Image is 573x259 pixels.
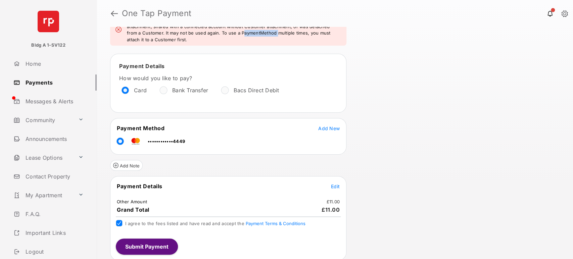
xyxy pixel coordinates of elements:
[234,87,279,94] label: Bacs Direct Debit
[122,9,192,17] strong: One Tap Payment
[318,125,340,132] button: Add New
[326,199,340,205] td: £11.00
[11,225,86,241] a: Important Links
[11,74,97,91] a: Payments
[172,87,208,94] label: Bank Transfer
[117,183,162,190] span: Payment Details
[11,168,97,185] a: Contact Property
[11,150,76,166] a: Lease Options
[11,112,76,128] a: Community
[11,187,76,203] a: My Apartment
[38,11,59,32] img: svg+xml;base64,PHN2ZyB4bWxucz0iaHR0cDovL3d3dy53My5vcmcvMjAwMC9zdmciIHdpZHRoPSI2NCIgaGVpZ2h0PSI2NC...
[110,160,143,171] button: Add Note
[116,239,178,255] button: Submit Payment
[322,206,340,213] span: £11.00
[11,206,97,222] a: F.A.Q.
[148,139,185,144] span: ••••••••••••4449
[11,131,97,147] a: Announcements
[117,206,149,213] span: Grand Total
[119,63,165,69] span: Payment Details
[331,184,340,189] span: Edit
[318,125,340,131] span: Add New
[11,93,97,109] a: Messages & Alerts
[119,75,321,82] label: How would you like to pay?
[11,56,97,72] a: Home
[127,17,341,43] em: The provided PaymentMethod was previously used with a PaymentIntent without Customer attachment, ...
[116,199,147,205] td: Other Amount
[125,221,305,226] span: I agree to the fees listed and have read and accept the
[134,87,147,94] label: Card
[31,42,65,49] p: Bldg A 1-SV122
[246,221,305,226] button: I agree to the fees listed and have read and accept the
[117,125,164,132] span: Payment Method
[331,183,340,190] button: Edit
